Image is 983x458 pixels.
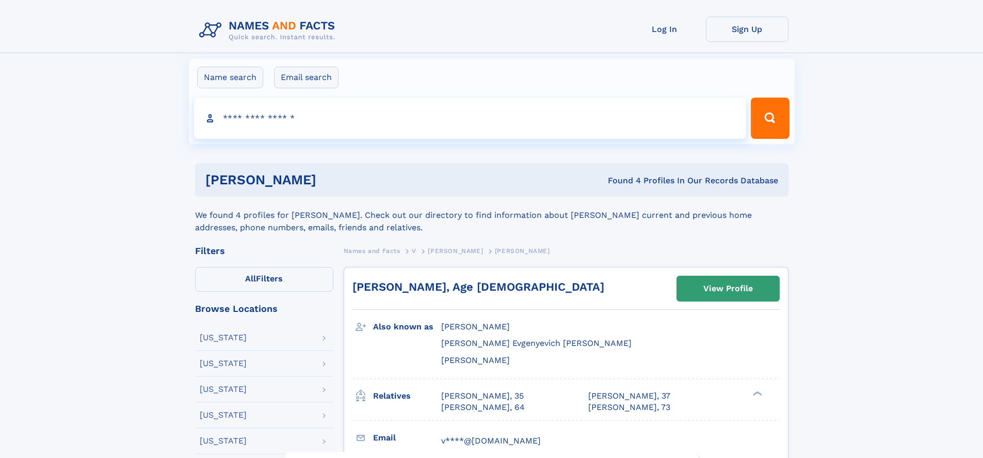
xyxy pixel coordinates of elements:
[412,244,416,257] a: V
[588,390,670,402] a: [PERSON_NAME], 37
[462,175,778,186] div: Found 4 Profiles In Our Records Database
[344,244,400,257] a: Names and Facts
[352,280,604,293] a: [PERSON_NAME], Age [DEMOGRAPHIC_DATA]
[588,402,670,413] a: [PERSON_NAME], 73
[677,276,779,301] a: View Profile
[197,67,263,88] label: Name search
[441,338,632,348] span: [PERSON_NAME] Evgenyevich [PERSON_NAME]
[373,387,441,405] h3: Relatives
[194,98,747,139] input: search input
[195,197,788,234] div: We found 4 profiles for [PERSON_NAME]. Check out our directory to find information about [PERSON_...
[195,17,344,44] img: Logo Names and Facts
[441,322,510,331] span: [PERSON_NAME]
[195,246,333,256] div: Filters
[441,355,510,365] span: [PERSON_NAME]
[412,247,416,255] span: V
[441,390,524,402] a: [PERSON_NAME], 35
[205,173,462,186] h1: [PERSON_NAME]
[750,390,763,397] div: ❯
[195,304,333,313] div: Browse Locations
[703,277,753,301] div: View Profile
[441,402,525,413] a: [PERSON_NAME], 64
[373,429,441,447] h3: Email
[751,98,789,139] button: Search Button
[495,247,550,255] span: [PERSON_NAME]
[200,437,247,445] div: [US_STATE]
[195,267,333,292] label: Filters
[373,318,441,336] h3: Also known as
[200,359,247,368] div: [US_STATE]
[706,17,788,42] a: Sign Up
[623,17,706,42] a: Log In
[200,385,247,393] div: [US_STATE]
[428,244,483,257] a: [PERSON_NAME]
[200,411,247,419] div: [US_STATE]
[428,247,483,255] span: [PERSON_NAME]
[274,67,339,88] label: Email search
[200,334,247,342] div: [US_STATE]
[245,274,256,283] span: All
